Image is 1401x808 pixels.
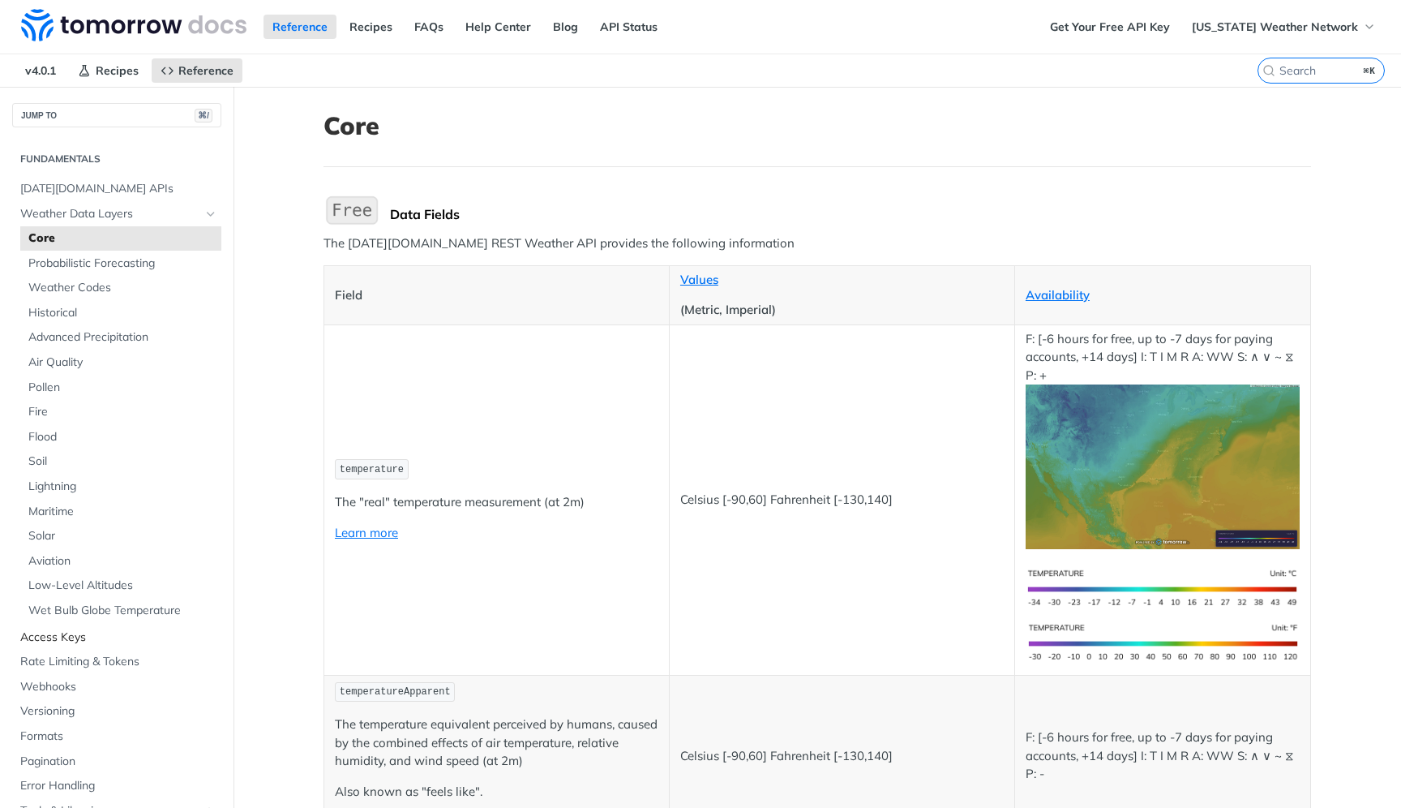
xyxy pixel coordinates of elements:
span: Expand image [1026,579,1300,595]
a: FAQs [405,15,452,39]
span: Versioning [20,703,217,720]
span: temperature [340,464,404,475]
span: Recipes [96,63,139,78]
a: Values [680,272,718,287]
a: Solar [20,524,221,548]
span: Wet Bulb Globe Temperature [28,603,217,619]
a: Historical [20,301,221,325]
a: Recipes [69,58,148,83]
a: Webhooks [12,675,221,699]
div: Data Fields [390,206,1311,222]
svg: Search [1262,64,1275,77]
span: Expand image [1026,458,1300,474]
p: F: [-6 hours for free, up to -7 days for paying accounts, +14 days] I: T I M R A: WW S: ∧ ∨ ~ ⧖ P: + [1026,330,1300,549]
span: Advanced Precipitation [28,329,217,346]
p: Celsius [-90,60] Fahrenheit [-130,140] [680,747,1004,766]
span: Core [28,230,217,247]
span: Weather Codes [28,280,217,296]
a: Recipes [341,15,401,39]
span: Expand image [1026,634,1300,649]
a: Formats [12,724,221,749]
a: Flood [20,425,221,449]
a: Wet Bulb Globe Temperature [20,599,221,623]
h1: Core [323,111,1311,140]
a: Weather Data LayersHide subpages for Weather Data Layers [12,202,221,226]
button: [US_STATE] Weather Network [1183,15,1385,39]
a: Probabilistic Forecasting [20,251,221,276]
a: API Status [591,15,666,39]
a: Weather Codes [20,276,221,300]
a: Rate Limiting & Tokens [12,650,221,674]
a: Help Center [456,15,540,39]
span: Air Quality [28,355,217,371]
span: Rate Limiting & Tokens [20,654,217,670]
span: Probabilistic Forecasting [28,256,217,272]
a: Pollen [20,376,221,400]
h2: Fundamentals [12,152,221,166]
a: Error Handling [12,774,221,798]
span: Soil [28,453,217,470]
span: Fire [28,404,217,420]
span: Aviation [28,553,217,569]
p: The [DATE][DOMAIN_NAME] REST Weather API provides the following information [323,234,1311,253]
a: Core [20,226,221,251]
button: Hide subpages for Weather Data Layers [204,208,217,221]
a: Access Keys [12,625,221,650]
span: Error Handling [20,778,217,794]
span: Low-Level Altitudes [28,578,217,594]
a: Lightning [20,475,221,499]
kbd: ⌘K [1360,62,1380,79]
a: Versioning [12,699,221,724]
p: The temperature equivalent perceived by humans, caused by the combined effects of air temperature... [335,716,658,771]
span: Maritime [28,504,217,520]
span: Historical [28,305,217,321]
a: Air Quality [20,350,221,375]
a: [DATE][DOMAIN_NAME] APIs [12,177,221,201]
span: [US_STATE] Weather Network [1192,19,1358,34]
p: Also known as "feels like". [335,783,658,802]
img: Tomorrow.io Weather API Docs [21,9,246,41]
span: Reference [178,63,233,78]
a: Pagination [12,750,221,774]
p: F: [-6 hours for free, up to -7 days for paying accounts, +14 days] I: T I M R A: WW S: ∧ ∨ ~ ⧖ P: - [1026,728,1300,784]
span: Flood [28,429,217,445]
span: Lightning [28,479,217,495]
a: Fire [20,400,221,424]
a: Soil [20,449,221,474]
a: Reference [152,58,242,83]
a: Maritime [20,500,221,524]
span: Webhooks [20,679,217,695]
span: Access Keys [20,630,217,646]
a: Get Your Free API Key [1041,15,1179,39]
p: The "real" temperature measurement (at 2m) [335,493,658,512]
a: Advanced Precipitation [20,325,221,350]
button: JUMP TO⌘/ [12,103,221,127]
span: Pollen [28,380,217,396]
span: Formats [20,728,217,745]
a: Reference [263,15,336,39]
span: Weather Data Layers [20,206,200,222]
a: Learn more [335,525,398,540]
p: Field [335,286,658,305]
span: ⌘/ [195,109,212,122]
a: Availability [1026,287,1090,303]
p: Celsius [-90,60] Fahrenheit [-130,140] [680,491,1004,509]
p: (Metric, Imperial) [680,301,1004,320]
span: Solar [28,528,217,544]
span: v4.0.1 [16,58,65,83]
a: Low-Level Altitudes [20,574,221,598]
a: Aviation [20,549,221,574]
span: temperatureApparent [340,686,451,698]
span: Pagination [20,754,217,770]
a: Blog [544,15,587,39]
span: [DATE][DOMAIN_NAME] APIs [20,181,217,197]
